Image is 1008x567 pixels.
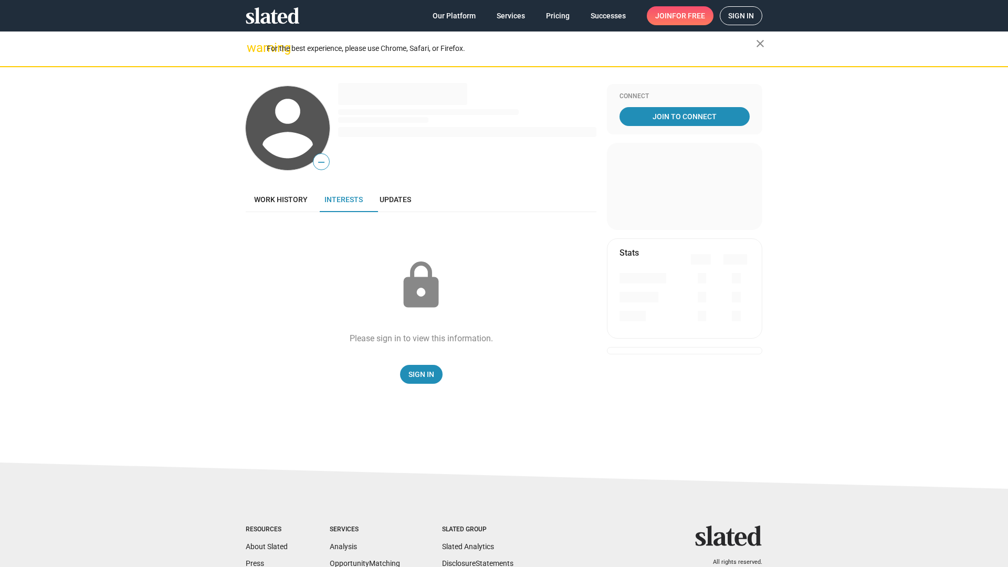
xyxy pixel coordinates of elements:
[330,526,400,534] div: Services
[442,542,494,551] a: Slated Analytics
[619,107,750,126] a: Join To Connect
[246,187,316,212] a: Work history
[316,187,371,212] a: Interests
[400,365,443,384] a: Sign In
[408,365,434,384] span: Sign In
[488,6,533,25] a: Services
[497,6,525,25] span: Services
[647,6,713,25] a: Joinfor free
[350,333,493,344] div: Please sign in to view this information.
[622,107,748,126] span: Join To Connect
[672,6,705,25] span: for free
[442,526,513,534] div: Slated Group
[246,526,288,534] div: Resources
[546,6,570,25] span: Pricing
[330,542,357,551] a: Analysis
[324,195,363,204] span: Interests
[754,37,766,50] mat-icon: close
[619,92,750,101] div: Connect
[246,542,288,551] a: About Slated
[267,41,756,56] div: For the best experience, please use Chrome, Safari, or Firefox.
[371,187,419,212] a: Updates
[655,6,705,25] span: Join
[619,247,639,258] mat-card-title: Stats
[728,7,754,25] span: Sign in
[433,6,476,25] span: Our Platform
[591,6,626,25] span: Successes
[720,6,762,25] a: Sign in
[380,195,411,204] span: Updates
[313,155,329,169] span: —
[254,195,308,204] span: Work history
[247,41,259,54] mat-icon: warning
[395,259,447,312] mat-icon: lock
[538,6,578,25] a: Pricing
[424,6,484,25] a: Our Platform
[582,6,634,25] a: Successes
